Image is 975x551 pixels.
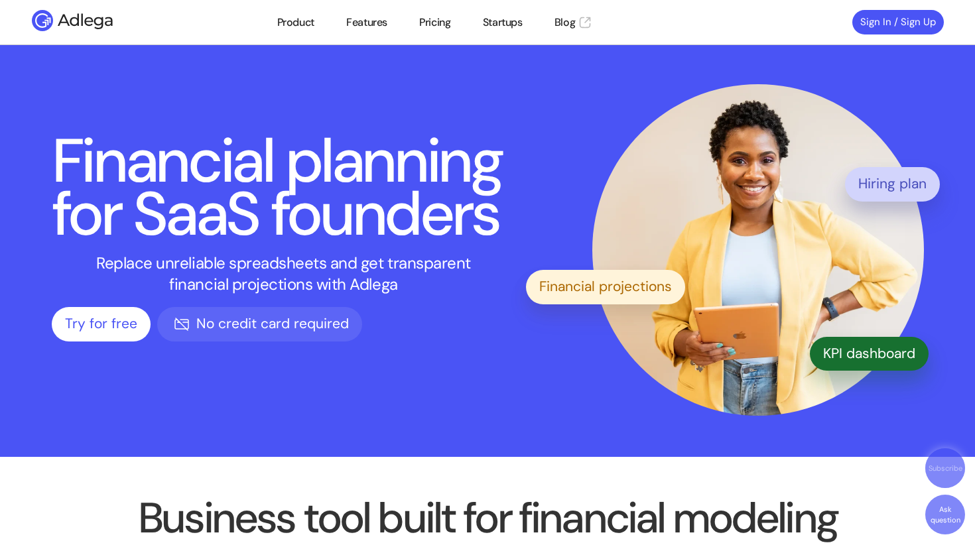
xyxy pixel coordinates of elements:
[845,167,940,202] div: Hiring plan
[483,15,523,31] a: Startups
[52,135,516,241] h1: Financial planning for SaaS founders
[419,15,450,31] a: Pricing
[939,505,952,514] span: Ask
[346,15,387,31] a: Features
[277,15,314,31] a: Product
[52,307,151,341] a: Try for free
[32,499,944,538] h2: Business tool built for financial modeling
[157,307,362,341] div: No credit card required
[32,10,162,31] img: Adlega logo
[554,15,592,31] a: Blog
[931,515,960,524] span: question
[526,270,685,304] div: Financial projections
[810,337,929,371] div: KPI dashboard
[852,10,944,34] a: Sign In / Sign Up
[86,253,481,295] p: Replace unreliable spreadsheets and get transparent financial projections with Adlega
